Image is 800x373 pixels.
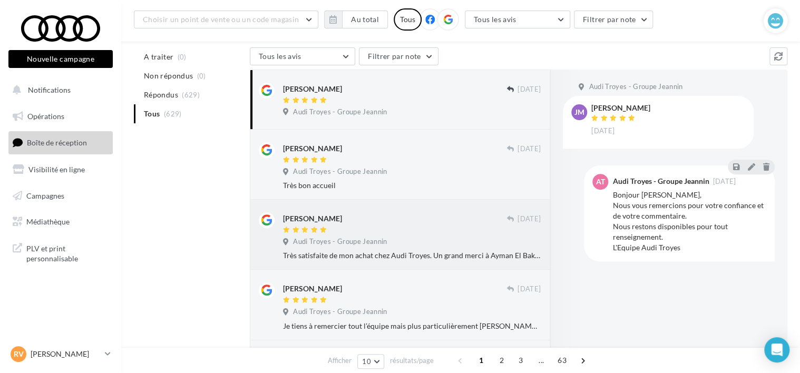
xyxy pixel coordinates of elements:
button: Choisir un point de vente ou un code magasin [134,11,318,28]
button: Tous les avis [250,47,355,65]
span: [DATE] [518,85,541,94]
span: Campagnes [26,191,64,200]
span: Tous les avis [259,52,301,61]
span: [DATE] [713,178,736,185]
div: [PERSON_NAME] [591,104,650,112]
span: (629) [182,91,200,99]
span: Opérations [27,112,64,121]
span: Boîte de réception [27,138,87,147]
div: [PERSON_NAME] [283,84,342,94]
span: RV [14,349,24,359]
span: Tous les avis [474,15,516,24]
span: Médiathèque [26,217,70,226]
div: Open Intercom Messenger [764,337,789,362]
span: PLV et print personnalisable [26,241,109,264]
span: Notifications [28,85,71,94]
span: [DATE] [591,126,614,136]
span: JM [574,107,584,117]
div: Audi Troyes - Groupe Jeannin [612,178,709,185]
div: Bonjour [PERSON_NAME], Nous vous remercions pour votre confiance et de votre commentaire. Nous re... [612,190,766,253]
button: Au total [324,11,388,28]
div: Très satisfaite de mon achat chez Audi Troyes. Un grand merci à Ayman El Bakkali pour son profess... [283,250,541,261]
span: AT [596,176,605,187]
span: (0) [178,53,187,61]
div: [PERSON_NAME] [283,143,342,154]
span: A traiter [144,52,173,62]
span: Choisir un point de vente ou un code magasin [143,15,299,24]
div: Très bon accueil [283,180,541,191]
span: résultats/page [390,356,434,366]
span: Audi Troyes - Groupe Jeannin [293,167,387,176]
a: Campagnes [6,185,115,207]
button: Filtrer par note [574,11,653,28]
div: [PERSON_NAME] [283,213,342,224]
a: PLV et print personnalisable [6,237,115,268]
button: 10 [357,354,384,369]
span: ... [533,352,550,369]
div: Tous [394,8,422,31]
span: Visibilité en ligne [28,165,85,174]
button: Tous les avis [465,11,570,28]
a: Opérations [6,105,115,127]
span: Non répondus [144,71,193,81]
span: [DATE] [518,144,541,154]
button: Notifications [6,79,111,101]
button: Nouvelle campagne [8,50,113,68]
span: 63 [553,352,571,369]
span: Audi Troyes - Groupe Jeannin [293,237,387,247]
div: [PERSON_NAME] [283,283,342,294]
a: RV [PERSON_NAME] [8,344,113,364]
span: Audi Troyes - Groupe Jeannin [589,82,682,92]
span: 10 [362,357,371,366]
button: Filtrer par note [359,47,438,65]
span: Afficher [328,356,352,366]
span: 3 [512,352,529,369]
a: Médiathèque [6,211,115,233]
span: Audi Troyes - Groupe Jeannin [293,307,387,317]
span: [DATE] [518,284,541,294]
div: Je tiens à remercier tout l’équipe mais plus particulièrement [PERSON_NAME] pour son professionna... [283,321,541,331]
a: Boîte de réception [6,131,115,154]
span: 2 [493,352,510,369]
a: Visibilité en ligne [6,159,115,181]
span: (0) [197,72,206,80]
span: [DATE] [518,214,541,224]
span: Audi Troyes - Groupe Jeannin [293,107,387,117]
button: Au total [342,11,388,28]
span: 1 [473,352,490,369]
span: Répondus [144,90,178,100]
p: [PERSON_NAME] [31,349,101,359]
